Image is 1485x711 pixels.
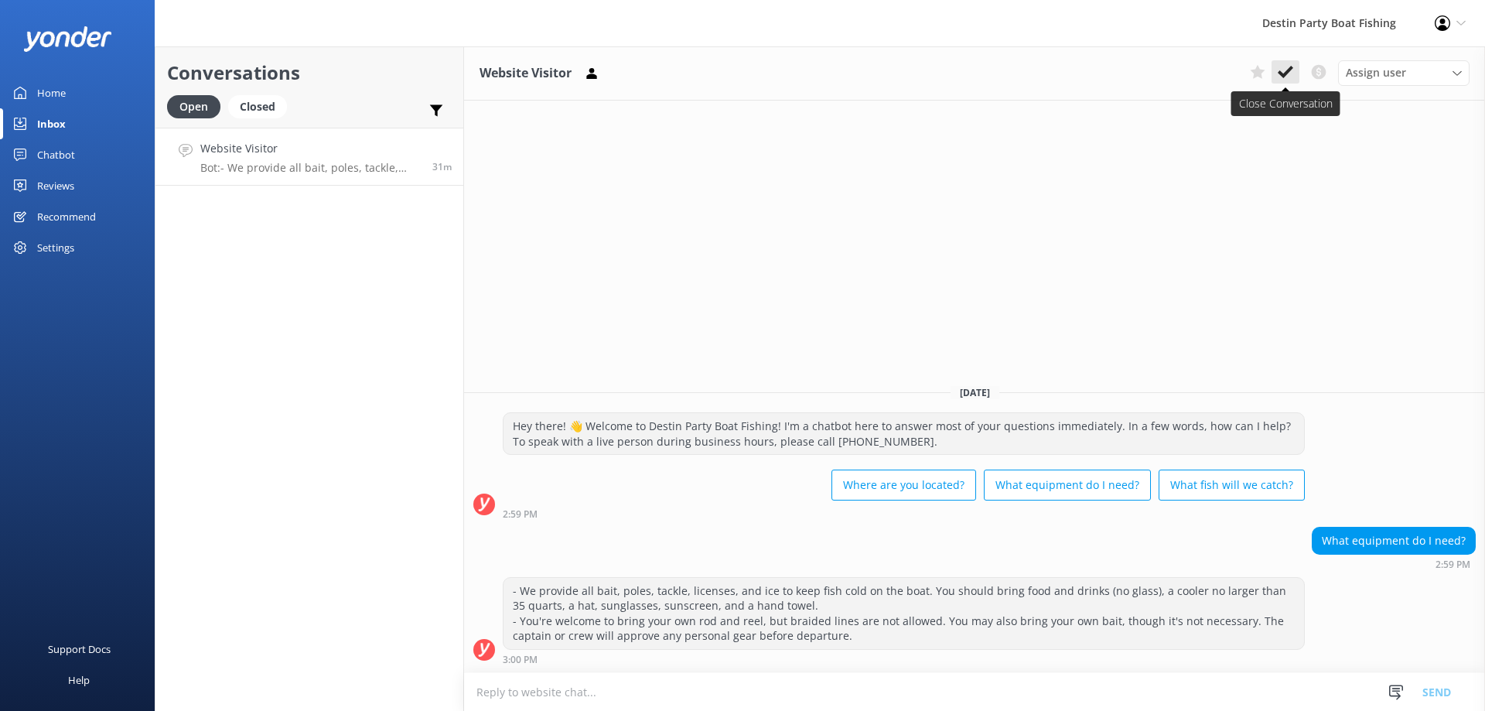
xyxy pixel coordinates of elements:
div: Help [68,665,90,696]
div: Oct 04 2025 02:59pm (UTC -05:00) America/Cancun [1312,559,1476,569]
div: Oct 04 2025 03:00pm (UTC -05:00) America/Cancun [503,654,1305,665]
div: Hey there! 👋 Welcome to Destin Party Boat Fishing! I'm a chatbot here to answer most of your ques... [504,413,1304,454]
span: Assign user [1346,64,1406,81]
a: Closed [228,97,295,115]
h2: Conversations [167,58,452,87]
span: Oct 04 2025 02:59pm (UTC -05:00) America/Cancun [432,160,452,173]
button: What fish will we catch? [1159,470,1305,501]
div: Assign User [1338,60,1470,85]
img: yonder-white-logo.png [23,26,112,52]
button: What equipment do I need? [984,470,1151,501]
div: - We provide all bait, poles, tackle, licenses, and ice to keep fish cold on the boat. You should... [504,578,1304,649]
strong: 2:59 PM [1435,560,1470,569]
span: [DATE] [951,386,999,399]
div: Open [167,95,220,118]
p: Bot: - We provide all bait, poles, tackle, licenses, and ice to keep fish cold on the boat. You s... [200,161,421,175]
strong: 3:00 PM [503,655,538,665]
strong: 2:59 PM [503,510,538,519]
div: What equipment do I need? [1313,528,1475,554]
div: Settings [37,232,74,263]
button: Where are you located? [831,470,976,501]
h3: Website Visitor [480,63,572,84]
div: Reviews [37,170,74,201]
div: Chatbot [37,139,75,170]
a: Website VisitorBot:- We provide all bait, poles, tackle, licenses, and ice to keep fish cold on t... [155,128,463,186]
div: Inbox [37,108,66,139]
h4: Website Visitor [200,140,421,157]
div: Recommend [37,201,96,232]
div: Support Docs [48,634,111,665]
div: Oct 04 2025 02:59pm (UTC -05:00) America/Cancun [503,508,1305,519]
a: Open [167,97,228,115]
div: Home [37,77,66,108]
div: Closed [228,95,287,118]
